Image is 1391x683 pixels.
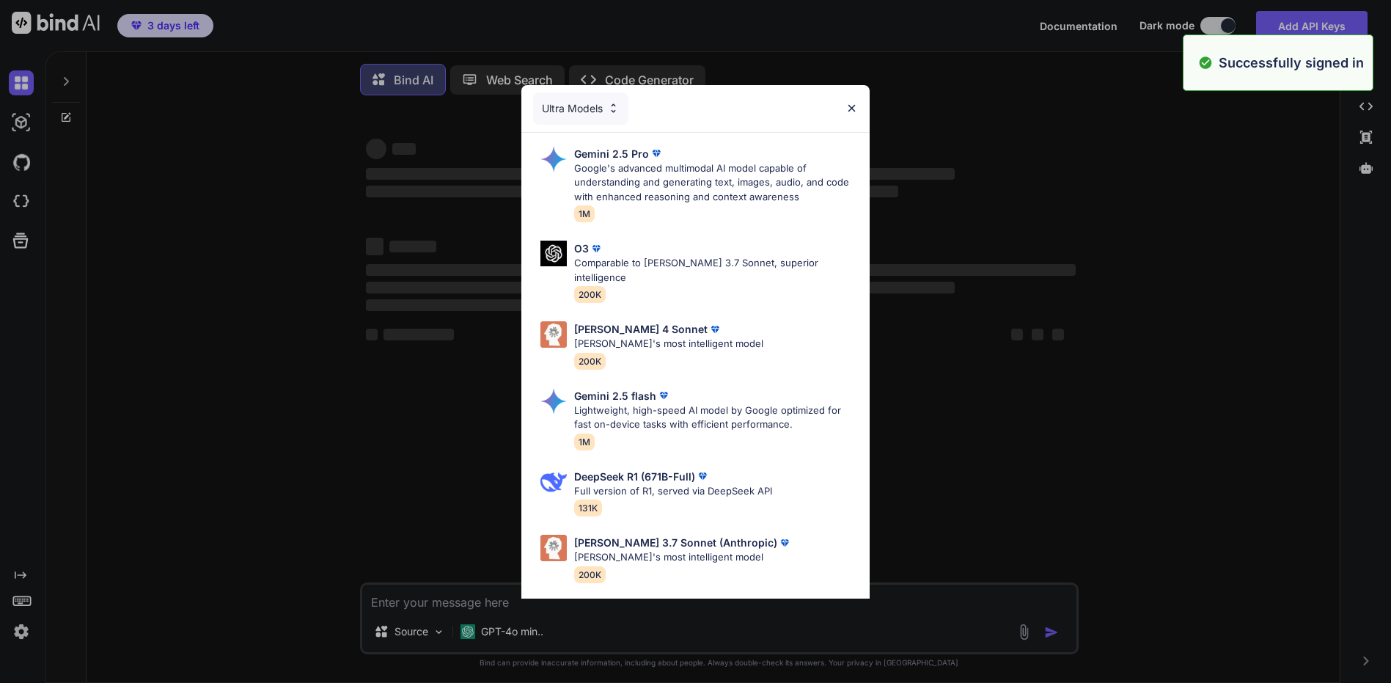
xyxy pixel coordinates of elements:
p: Gemini 2.5 Pro [574,146,649,161]
span: 200K [574,286,606,303]
p: Successfully signed in [1219,53,1364,73]
img: Pick Models [540,535,567,561]
img: Pick Models [540,241,567,266]
p: Gemini 2.5 flash [574,388,656,403]
img: close [845,102,858,114]
span: 200K [574,566,606,583]
p: Google's advanced multimodal AI model capable of understanding and generating text, images, audio... [574,161,857,205]
p: Full version of R1, served via DeepSeek API [574,484,772,499]
span: 1M [574,434,595,450]
img: premium [589,241,603,256]
img: Pick Models [540,469,567,495]
p: Comparable to [PERSON_NAME] 3.7 Sonnet, superior intelligence [574,256,857,285]
img: premium [649,146,664,161]
img: Pick Models [607,102,620,114]
div: Ultra Models [533,92,628,125]
img: premium [656,388,671,403]
span: 131K [574,500,602,516]
p: O3 [574,241,589,256]
p: [PERSON_NAME]'s most intelligent model [574,337,763,351]
img: Pick Models [540,146,567,172]
img: alert [1198,53,1213,73]
img: premium [695,469,710,483]
img: premium [777,536,792,550]
img: premium [708,322,722,337]
p: [PERSON_NAME]'s most intelligent model [574,550,792,565]
span: 200K [574,353,606,370]
img: Pick Models [540,388,567,414]
img: Pick Models [540,321,567,348]
p: [PERSON_NAME] 3.7 Sonnet (Anthropic) [574,535,777,550]
p: DeepSeek R1 (671B-Full) [574,469,695,484]
span: 1M [574,205,595,222]
p: Lightweight, high-speed AI model by Google optimized for fast on-device tasks with efficient perf... [574,403,857,432]
p: [PERSON_NAME] 4 Sonnet [574,321,708,337]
